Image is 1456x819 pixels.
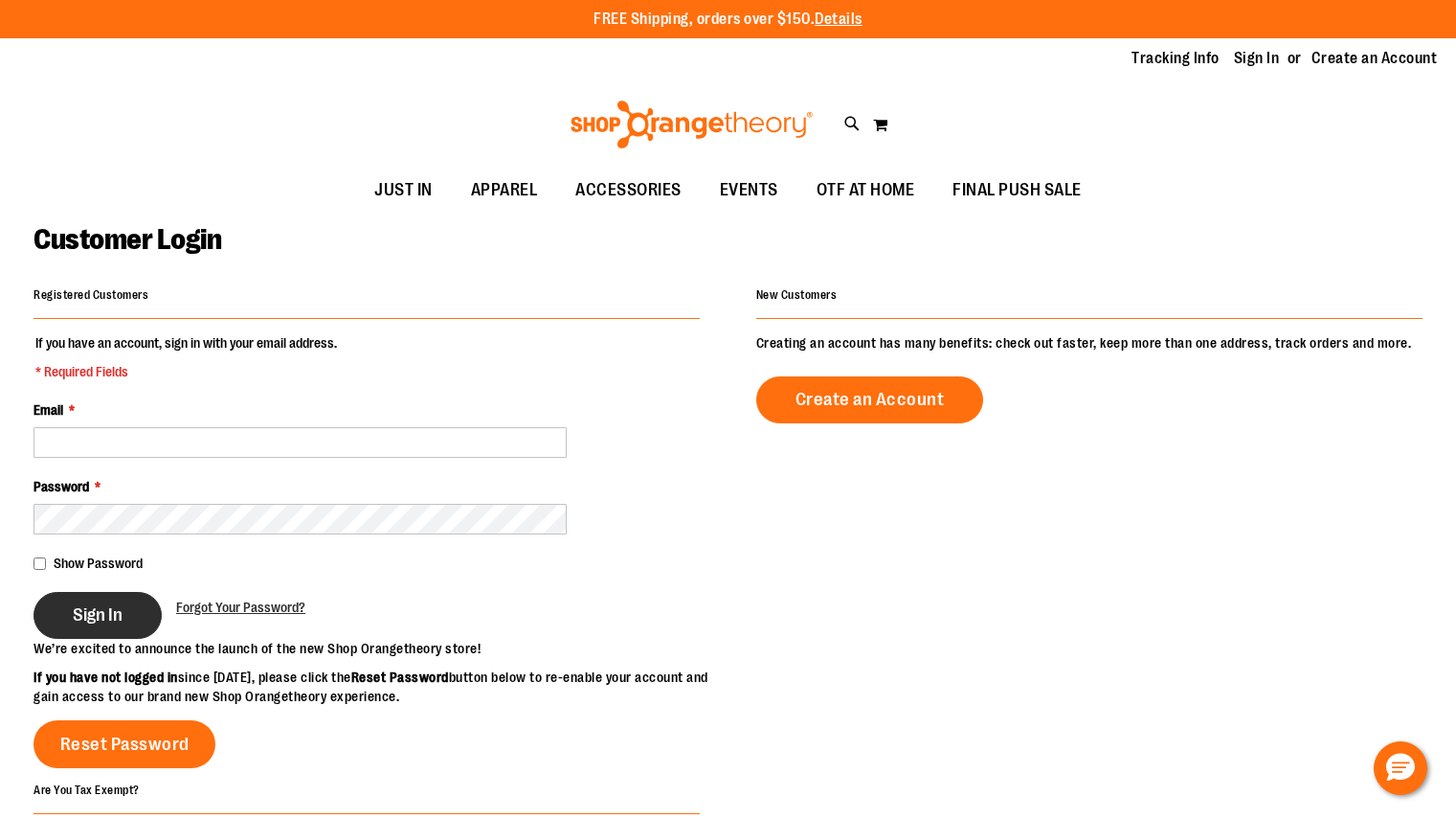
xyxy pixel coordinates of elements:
[452,169,557,213] a: APPAREL
[34,479,89,494] span: Password
[34,223,221,256] span: Customer Login
[176,598,305,617] a: Forgot Your Password?
[1374,741,1427,795] button: Hello, have a question? Let’s chat.
[756,376,984,423] a: Create an Account
[73,604,123,626] span: Sign In
[817,169,915,212] span: OTF AT HOME
[756,288,838,302] strong: New Customers
[756,333,1422,353] p: Creating an account has many benefits: check out faster, keep more than one address, track orders...
[720,169,778,212] span: EVENTS
[797,169,934,213] a: OTF AT HOME
[355,169,452,213] a: JUST IN
[34,592,162,639] button: Sign In
[701,169,797,213] a: EVENTS
[952,169,1082,212] span: FINAL PUSH SALE
[795,389,945,410] span: Create an Account
[34,670,178,685] strong: If you have not logged in
[176,600,305,615] span: Forgot Your Password?
[556,169,701,213] a: ACCESSORIES
[34,720,215,768] a: Reset Password
[1311,48,1438,69] a: Create an Account
[34,783,140,796] strong: Are You Tax Exempt?
[594,9,862,31] p: FREE Shipping, orders over $150.
[568,101,816,148] img: Shop Orangetheory
[34,333,339,381] legend: If you have an account, sign in with your email address.
[60,734,190,755] span: Reset Password
[933,169,1101,213] a: FINAL PUSH SALE
[34,288,148,302] strong: Registered Customers
[1131,48,1220,69] a: Tracking Info
[34,668,728,706] p: since [DATE], please click the button below to re-enable your account and gain access to our bran...
[35,362,337,381] span: * Required Fields
[374,169,433,212] span: JUST IN
[1234,48,1280,69] a: Sign In
[471,169,538,212] span: APPAREL
[351,670,449,685] strong: Reset Password
[34,639,728,658] p: We’re excited to announce the launch of the new Shop Orangetheory store!
[815,11,862,28] a: Details
[34,402,63,418] span: Email
[54,556,143,571] span: Show Password
[575,169,682,212] span: ACCESSORIES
